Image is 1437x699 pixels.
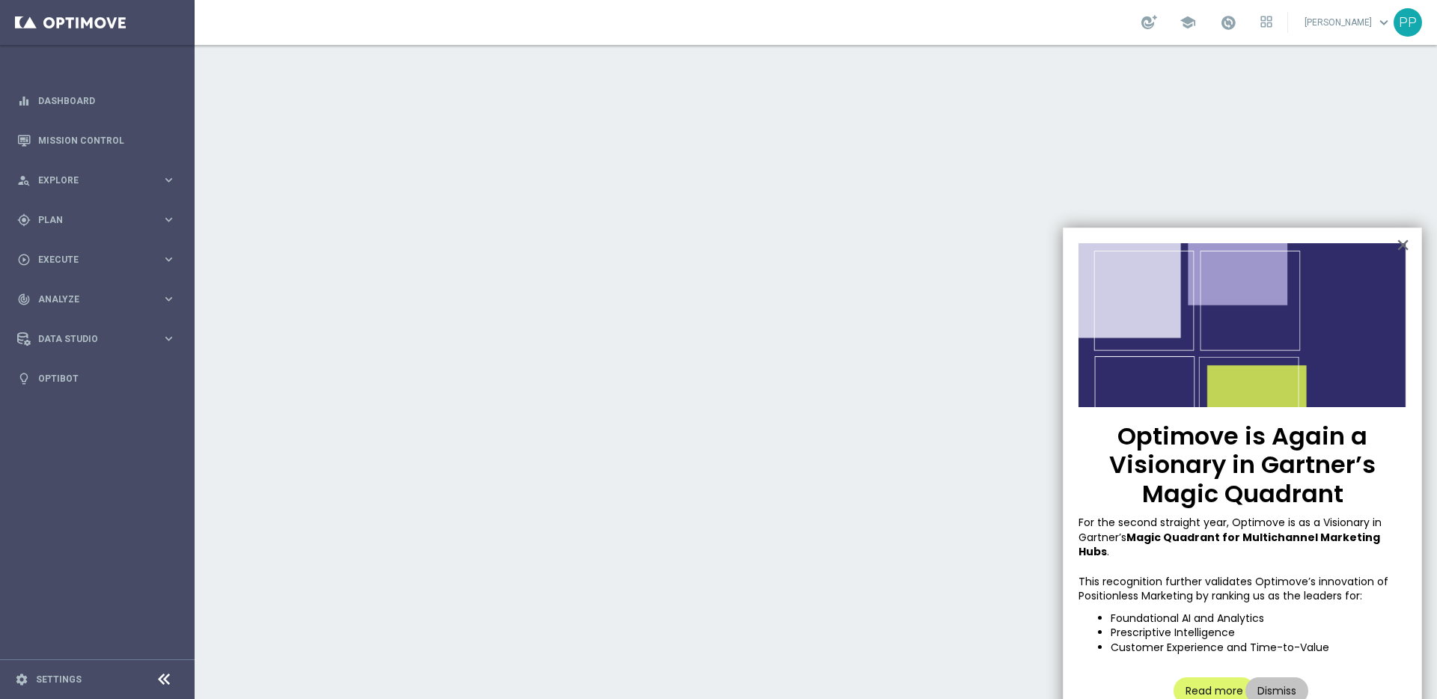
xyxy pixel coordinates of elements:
[17,253,31,266] i: play_circle_outline
[38,216,162,225] span: Plan
[17,372,31,385] i: lightbulb
[17,81,176,120] div: Dashboard
[1303,11,1394,34] a: [PERSON_NAME]
[1376,14,1392,31] span: keyboard_arrow_down
[17,213,162,227] div: Plan
[1078,575,1406,604] p: This recognition further validates Optimove’s innovation of Positionless Marketing by ranking us ...
[1396,233,1410,257] button: Close
[1078,422,1406,508] p: Optimove is Again a Visionary in Gartner’s Magic Quadrant
[17,94,31,108] i: equalizer
[162,292,176,306] i: keyboard_arrow_right
[162,332,176,346] i: keyboard_arrow_right
[38,120,176,160] a: Mission Control
[1078,515,1385,545] span: For the second straight year, Optimove is as a Visionary in Gartner’s
[17,293,162,306] div: Analyze
[36,675,82,684] a: Settings
[17,120,176,160] div: Mission Control
[17,293,31,306] i: track_changes
[1180,14,1196,31] span: school
[38,176,162,185] span: Explore
[1111,626,1406,641] li: Prescriptive Intelligence
[17,253,162,266] div: Execute
[162,252,176,266] i: keyboard_arrow_right
[1078,530,1382,560] strong: Magic Quadrant for Multichannel Marketing Hubs
[17,174,31,187] i: person_search
[17,358,176,398] div: Optibot
[38,335,162,344] span: Data Studio
[162,213,176,227] i: keyboard_arrow_right
[17,213,31,227] i: gps_fixed
[1111,641,1406,656] li: Customer Experience and Time-to-Value
[38,358,176,398] a: Optibot
[38,295,162,304] span: Analyze
[162,173,176,187] i: keyboard_arrow_right
[1394,8,1422,37] div: PP
[15,673,28,686] i: settings
[17,174,162,187] div: Explore
[1111,611,1406,626] li: Foundational AI and Analytics
[38,255,162,264] span: Execute
[38,81,176,120] a: Dashboard
[17,332,162,346] div: Data Studio
[1107,544,1109,559] span: .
